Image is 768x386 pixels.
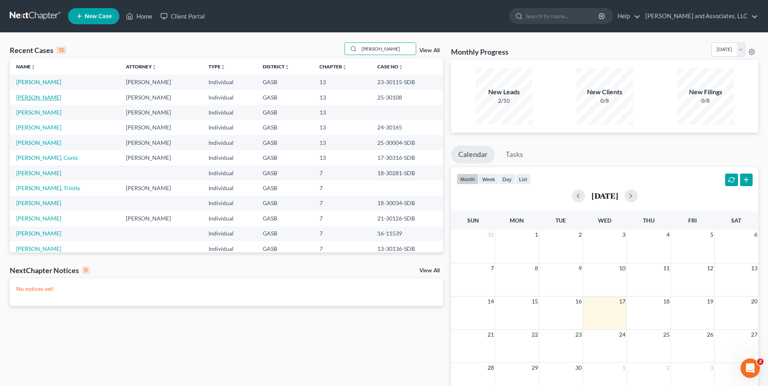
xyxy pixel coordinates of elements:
[371,150,443,165] td: 17-30316-SDB
[16,170,61,176] a: [PERSON_NAME]
[221,65,226,70] i: unfold_more
[371,165,443,180] td: 18-30281-SDB
[515,174,531,185] button: list
[202,105,256,120] td: Individual
[487,330,495,339] span: 21
[709,230,714,240] span: 5
[750,263,758,273] span: 13
[740,358,760,378] iframe: Intercom live chat
[119,211,202,226] td: [PERSON_NAME]
[621,230,626,240] span: 3
[371,211,443,226] td: 21-30126-SDB
[202,74,256,89] td: Individual
[16,215,61,222] a: [PERSON_NAME]
[731,217,741,224] span: Sat
[479,174,499,185] button: week
[613,9,640,23] a: Help
[578,263,583,273] span: 9
[16,64,36,70] a: Nameunfold_more
[574,297,583,306] span: 16
[156,9,209,23] a: Client Portal
[16,285,436,293] p: No notices yet!
[313,180,371,195] td: 7
[531,297,539,306] span: 15
[757,358,764,365] span: 2
[618,297,626,306] span: 17
[487,363,495,373] span: 28
[577,87,633,97] div: New Clients
[534,230,539,240] span: 1
[16,245,61,252] a: [PERSON_NAME]
[256,226,313,241] td: GASB
[677,87,734,97] div: New Filings
[750,297,758,306] span: 20
[16,230,61,237] a: [PERSON_NAME]
[202,135,256,150] td: Individual
[313,120,371,135] td: 13
[499,174,515,185] button: day
[256,135,313,150] td: GASB
[16,199,61,206] a: [PERSON_NAME]
[677,97,734,105] div: 0/8
[313,211,371,226] td: 7
[263,64,289,70] a: Districtunfold_more
[119,135,202,150] td: [PERSON_NAME]
[618,330,626,339] span: 24
[126,64,157,70] a: Attorneyunfold_more
[531,363,539,373] span: 29
[256,165,313,180] td: GASB
[85,13,112,19] span: New Case
[525,8,600,23] input: Search by name...
[152,65,157,70] i: unfold_more
[577,97,633,105] div: 0/8
[371,196,443,211] td: 18-30034-SDB
[202,120,256,135] td: Individual
[641,9,758,23] a: [PERSON_NAME] and Associates, LLC
[598,217,611,224] span: Wed
[510,217,524,224] span: Mon
[202,211,256,226] td: Individual
[319,64,347,70] a: Chapterunfold_more
[57,47,66,54] div: 12
[256,90,313,105] td: GASB
[662,297,670,306] span: 18
[313,241,371,256] td: 7
[208,64,226,70] a: Typeunfold_more
[753,230,758,240] span: 6
[578,230,583,240] span: 2
[16,154,79,161] a: [PERSON_NAME], Conic
[202,196,256,211] td: Individual
[487,230,495,240] span: 31
[706,263,714,273] span: 12
[457,174,479,185] button: month
[16,109,61,116] a: [PERSON_NAME]
[16,94,61,101] a: [PERSON_NAME]
[371,226,443,241] td: 16-11539
[618,263,626,273] span: 10
[313,105,371,120] td: 13
[256,180,313,195] td: GASB
[371,135,443,150] td: 25-30004-SDB
[621,363,626,373] span: 1
[371,120,443,135] td: 24-30165
[119,90,202,105] td: [PERSON_NAME]
[371,90,443,105] td: 25-30108
[119,74,202,89] td: [PERSON_NAME]
[662,330,670,339] span: 25
[662,263,670,273] span: 11
[666,230,670,240] span: 4
[202,150,256,165] td: Individual
[574,363,583,373] span: 30
[256,196,313,211] td: GASB
[490,263,495,273] span: 7
[10,45,66,55] div: Recent Cases
[706,330,714,339] span: 26
[256,74,313,89] td: GASB
[666,363,670,373] span: 2
[285,65,289,70] i: unfold_more
[313,165,371,180] td: 7
[16,185,80,191] a: [PERSON_NAME], Trinity
[313,196,371,211] td: 7
[498,146,530,163] a: Tasks
[119,150,202,165] td: [PERSON_NAME]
